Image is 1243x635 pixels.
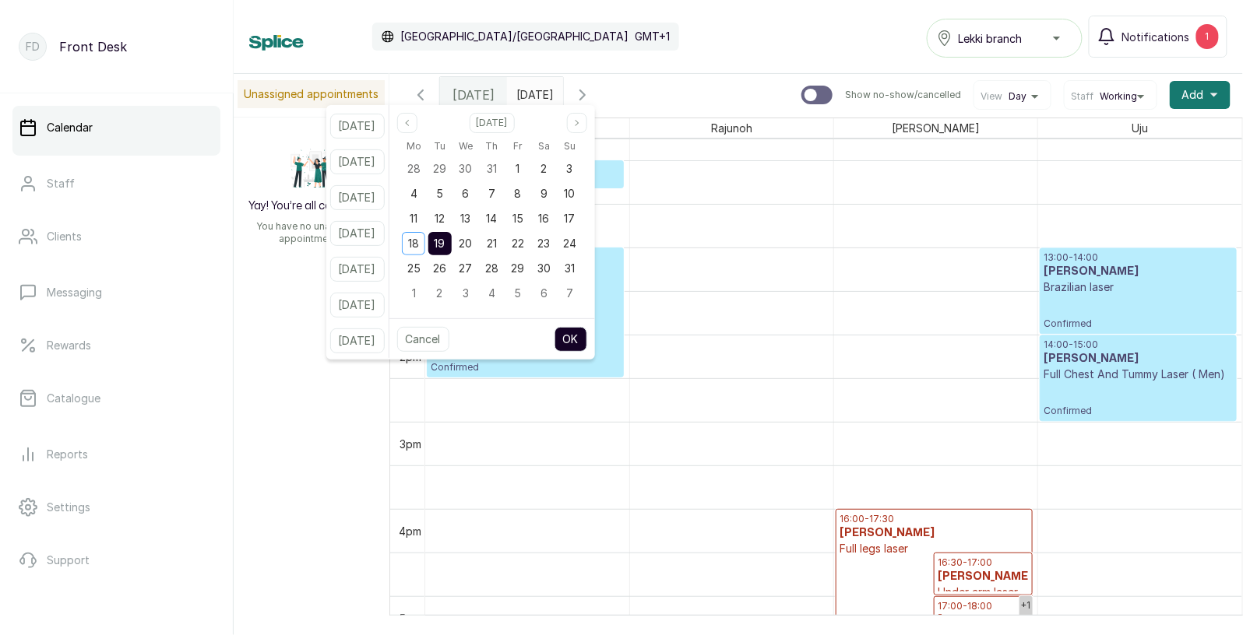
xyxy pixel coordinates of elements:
div: Aug 2025 [401,136,583,306]
div: Monday [401,136,427,156]
div: 10 Aug 2025 [557,181,583,206]
p: Under arm laser [938,584,1028,600]
button: Add [1170,81,1231,109]
p: Staff [47,176,75,191]
span: 2 [541,162,547,175]
h3: [PERSON_NAME] [1044,351,1233,367]
span: View [981,90,1002,103]
span: Add [1182,87,1204,103]
p: Unassigned appointments [238,80,385,108]
span: 23 [537,237,550,250]
p: Front Desk [59,37,127,56]
span: Working [1100,90,1137,103]
span: 7 [566,286,573,300]
span: 31 [565,261,575,275]
span: Fr [513,137,522,156]
div: 01 Aug 2025 [505,156,530,181]
div: 21 Aug 2025 [479,231,505,256]
span: 19 [435,237,445,250]
span: [PERSON_NAME] [889,118,983,138]
span: 22 [512,237,524,250]
p: Full Chest And Tummy Laser ( Men) [1044,367,1233,382]
span: 9 [541,187,548,200]
div: Wednesday [452,136,478,156]
div: 28 Jul 2025 [401,156,427,181]
span: 26 [433,261,446,275]
p: Reports [47,447,88,462]
div: 24 Aug 2025 [557,231,583,256]
div: 04 Aug 2025 [401,181,427,206]
span: Day [1009,90,1026,103]
a: Messaging [12,271,220,314]
div: 13 Aug 2025 [452,206,478,231]
div: 03 Sep 2025 [452,281,478,306]
p: Brazilian laser [1044,279,1233,295]
span: 18 [408,237,419,250]
span: 10 [565,187,576,200]
p: 16:30 - 17:00 [938,556,1028,569]
span: 30 [537,261,551,275]
span: 2 [437,286,443,300]
span: Notifications [1122,29,1190,45]
span: 1 [516,162,519,175]
span: 30 [460,162,473,175]
div: 16 Aug 2025 [531,206,557,231]
a: Reports [12,433,220,476]
span: Staff [1071,90,1093,103]
span: 5 [514,286,521,300]
span: 4 [410,187,417,200]
span: 29 [511,261,524,275]
p: [GEOGRAPHIC_DATA]/[GEOGRAPHIC_DATA] [400,29,629,44]
span: We [459,137,473,156]
button: OK [555,327,587,352]
span: 14 [487,212,498,225]
span: 3 [463,286,469,300]
div: 12 Aug 2025 [427,206,452,231]
span: Tu [434,137,445,156]
button: ViewDay [981,90,1044,103]
div: 31 Jul 2025 [479,156,505,181]
h3: [PERSON_NAME] [938,612,1028,628]
p: Rewards [47,338,91,353]
div: 01 Sep 2025 [401,281,427,306]
div: 02 Aug 2025 [531,156,557,181]
span: Th [486,137,498,156]
p: FD [26,39,40,54]
span: 28 [485,261,498,275]
button: [DATE] [330,185,385,210]
span: Su [564,137,576,156]
button: Logout [12,591,220,635]
span: 17 [565,212,576,225]
div: 07 Sep 2025 [557,281,583,306]
span: 3 [567,162,573,175]
button: StaffWorking [1071,90,1150,103]
div: 03 Aug 2025 [557,156,583,181]
span: 20 [460,237,473,250]
a: Support [12,539,220,582]
div: 5pm [396,610,424,626]
div: 08 Aug 2025 [505,181,530,206]
p: You have no unassigned appointments. [243,220,380,245]
div: 29 Aug 2025 [505,256,530,281]
div: 25 Aug 2025 [401,256,427,281]
span: 28 [407,162,421,175]
span: 11 [410,212,417,225]
div: 05 Sep 2025 [505,281,530,306]
button: Previous month [397,113,417,133]
div: [DATE] [440,77,507,113]
p: 16:00 - 17:30 [840,513,1029,525]
span: [DATE] [452,86,495,104]
button: [DATE] [330,221,385,246]
button: [DATE] [330,149,385,174]
p: Show no-show/cancelled [845,89,961,101]
a: Rewards [12,324,220,367]
div: 09 Aug 2025 [531,181,557,206]
button: Select month [470,113,515,133]
div: 02 Sep 2025 [427,281,452,306]
p: 17:00 - 18:00 [938,600,1028,612]
div: 17 Aug 2025 [557,206,583,231]
button: [DATE] [330,293,385,317]
div: 06 Aug 2025 [452,181,478,206]
a: Catalogue [12,377,220,420]
span: 6 [463,187,470,200]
